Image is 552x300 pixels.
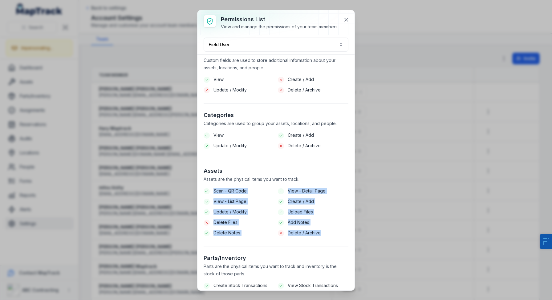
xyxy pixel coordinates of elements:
button: Field User [204,38,348,52]
span: View - List Page [213,198,246,205]
span: Custom fields are used to store additional information about your assets, locations, and people. [204,58,335,70]
span: Add Notes [288,219,309,225]
span: Delete Files [213,219,237,225]
h3: Parts/Inventory [204,254,348,262]
span: Upload Files [288,209,313,215]
span: View - Detail Page [288,188,326,194]
span: Delete / Archive [288,87,321,93]
span: Delete / Archive [288,143,321,149]
span: Delete / Archive [288,230,321,236]
span: View Stock Transactions [288,282,338,289]
span: Parts are the physical items you want to track and inventory is the stock of those parts. [204,264,337,276]
h3: Permissions List [221,15,338,24]
span: Update / Modify [213,87,247,93]
h3: Categories [204,111,348,120]
span: View [213,132,224,138]
span: Assets are the physical items you want to track. [204,176,299,182]
span: Create / Add [288,132,314,138]
span: Categories are used to group your assets, locations, and people. [204,121,337,126]
span: Create / Add [288,198,314,205]
span: Create / Add [288,76,314,83]
span: Create Stock Transactions [213,282,267,289]
span: Update / Modify [213,143,247,149]
div: View and manage the permissions of your team members [221,24,338,30]
span: Update / Modify [213,209,247,215]
h3: Assets [204,167,348,175]
span: View [213,76,224,83]
span: Scan - QR Code [213,188,247,194]
span: Delete Notes [213,230,240,236]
